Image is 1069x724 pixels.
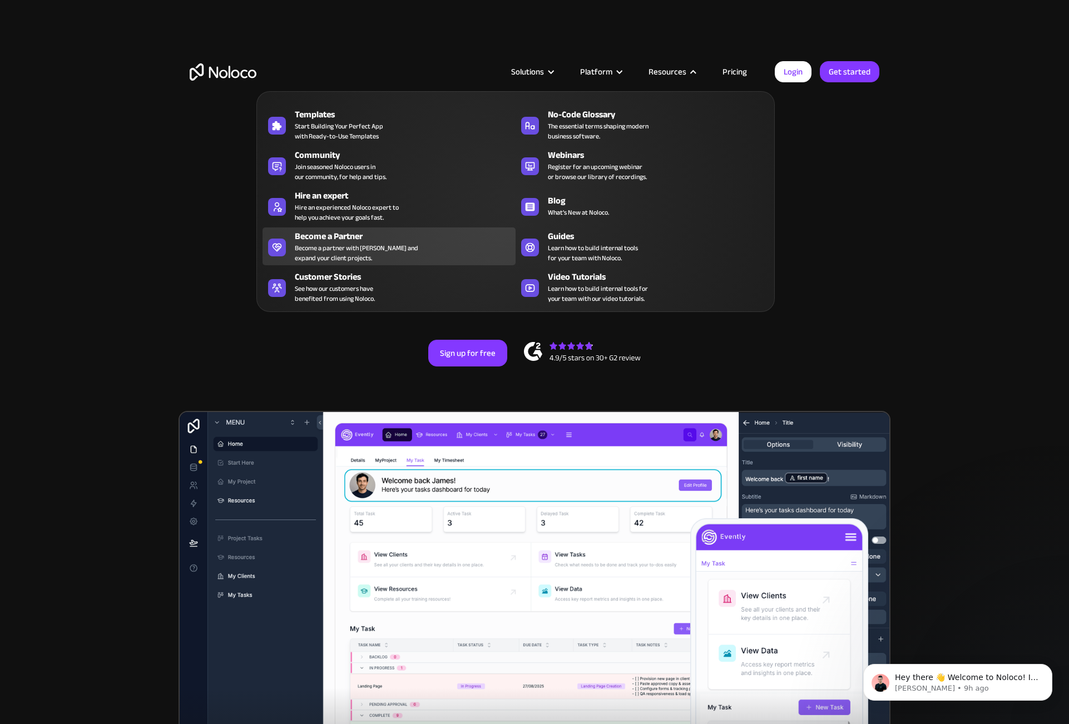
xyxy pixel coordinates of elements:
div: Customer Stories [295,270,521,284]
a: Video TutorialsLearn how to build internal tools foryour team with our video tutorials. [516,268,769,306]
div: Hire an expert [295,189,521,202]
a: home [190,63,256,81]
div: Resources [649,65,686,79]
span: The essential terms shaping modern business software. [548,121,649,141]
span: Register for an upcoming webinar or browse our library of recordings. [548,162,647,182]
iframe: Intercom notifications message [847,641,1069,718]
a: Get started [820,61,879,82]
span: Learn how to build internal tools for your team with our video tutorials. [548,284,648,304]
a: TemplatesStart Building Your Perfect Appwith Ready-to-Use Templates [263,106,516,143]
h1: Custom No-Code Business Apps Platform [190,145,879,153]
div: Webinars [548,148,774,162]
div: Solutions [511,65,544,79]
div: Hire an experienced Noloco expert to help you achieve your goals fast. [295,202,399,222]
a: No-Code GlossaryThe essential terms shaping modernbusiness software. [516,106,769,143]
div: Resources [635,65,709,79]
div: Community [295,148,521,162]
div: Become a partner with [PERSON_NAME] and expand your client projects. [295,243,418,263]
a: CommunityJoin seasoned Noloco users inour community, for help and tips. [263,146,516,184]
nav: Resources [256,76,775,312]
div: Blog [548,194,774,207]
div: Templates [295,108,521,121]
span: Learn how to build internal tools for your team with Noloco. [548,243,638,263]
a: Sign up for free [428,340,507,366]
a: BlogWhat's New at Noloco. [516,187,769,225]
div: Solutions [497,65,566,79]
span: Join seasoned Noloco users in our community, for help and tips. [295,162,387,182]
a: Pricing [709,65,761,79]
a: WebinarsRegister for an upcoming webinaror browse our library of recordings. [516,146,769,184]
a: Customer StoriesSee how our customers havebenefited from using Noloco. [263,268,516,306]
a: Hire an expertHire an experienced Noloco expert tohelp you achieve your goals fast. [263,187,516,225]
a: Login [775,61,811,82]
span: Start Building Your Perfect App with Ready-to-Use Templates [295,121,383,141]
div: Video Tutorials [548,270,774,284]
span: See how our customers have benefited from using Noloco. [295,284,375,304]
span: What's New at Noloco. [548,207,609,217]
div: Guides [548,230,774,243]
div: Platform [580,65,612,79]
div: Platform [566,65,635,79]
div: No-Code Glossary [548,108,774,121]
div: Become a Partner [295,230,521,243]
h2: Business Apps for Teams [190,165,879,254]
a: Become a PartnerBecome a partner with [PERSON_NAME] andexpand your client projects. [263,227,516,265]
a: GuidesLearn how to build internal toolsfor your team with Noloco. [516,227,769,265]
